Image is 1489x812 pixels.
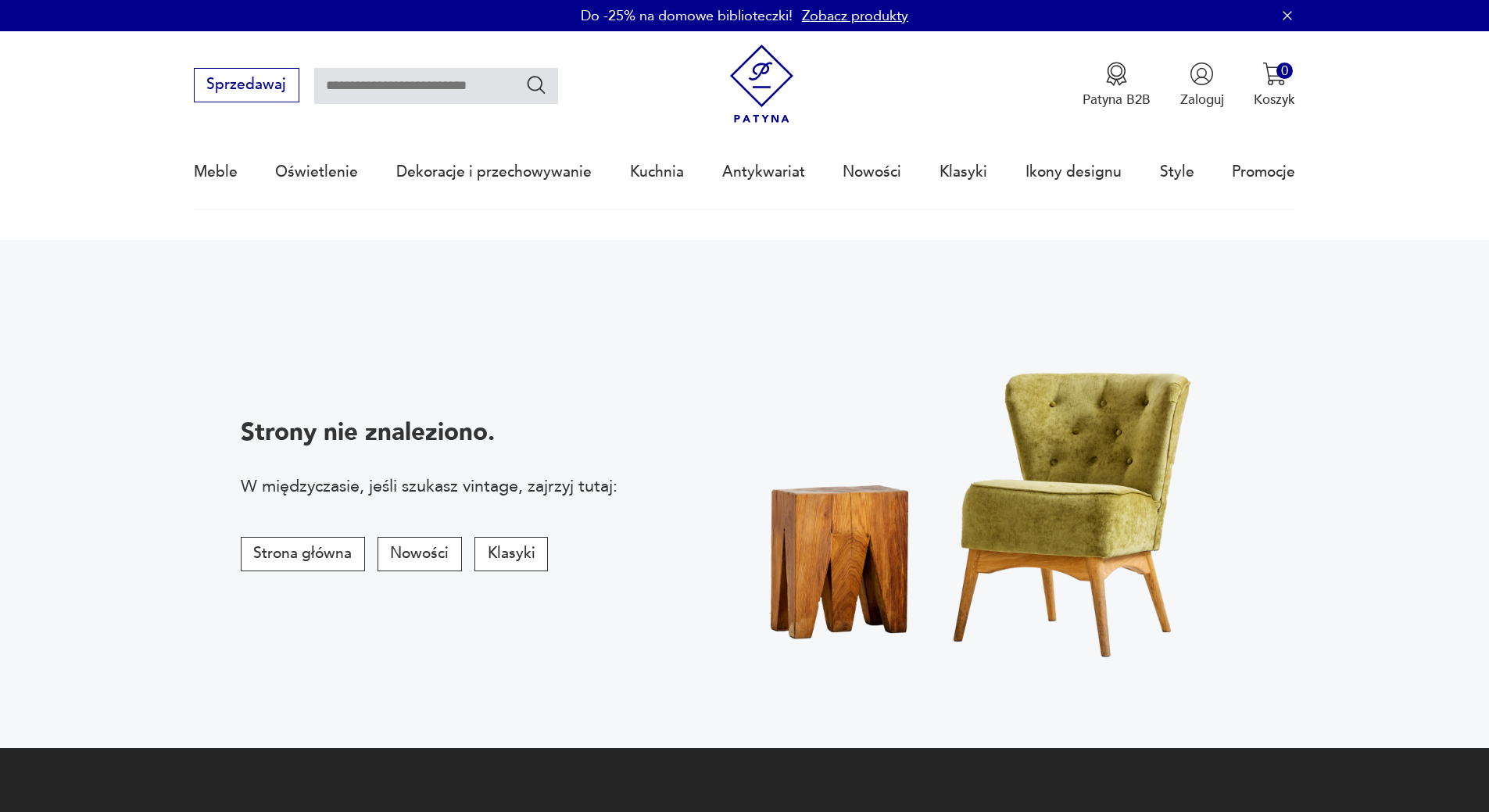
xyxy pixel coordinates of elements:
button: Zaloguj [1180,62,1224,109]
a: Oświetlenie [275,136,358,208]
img: Ikonka użytkownika [1190,62,1214,86]
a: Klasyki [940,136,987,208]
a: Ikony designu [1025,136,1122,208]
a: Ikona medaluPatyna B2B [1083,62,1151,109]
p: Zaloguj [1180,91,1224,109]
a: Antykwariat [722,136,805,208]
img: Fotel [709,300,1263,688]
a: Kuchnia [630,136,684,208]
div: 0 [1276,63,1293,79]
img: Patyna - sklep z meblami i dekoracjami vintage [722,45,801,123]
a: Meble [194,136,238,208]
p: Do -25% na domowe biblioteczki! [581,6,793,26]
p: Strony nie znaleziono. [241,416,617,449]
button: Patyna B2B [1083,62,1151,109]
p: W międzyczasie, jeśli szukasz vintage, zajrzyj tutaj: [241,474,617,498]
button: Nowości [378,537,462,571]
a: Style [1160,136,1194,208]
button: Szukaj [525,73,548,96]
p: Koszyk [1254,91,1295,109]
a: Promocje [1232,136,1295,208]
a: Sprzedawaj [194,80,299,92]
button: Klasyki [474,537,548,571]
a: Zobacz produkty [802,6,908,26]
button: Sprzedawaj [194,68,299,102]
p: Patyna B2B [1083,91,1151,109]
button: 0Koszyk [1254,62,1295,109]
a: Nowości [843,136,901,208]
button: Strona główna [241,537,365,571]
img: Ikona medalu [1104,62,1129,86]
a: Dekoracje i przechowywanie [396,136,592,208]
img: Ikona koszyka [1262,62,1287,86]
